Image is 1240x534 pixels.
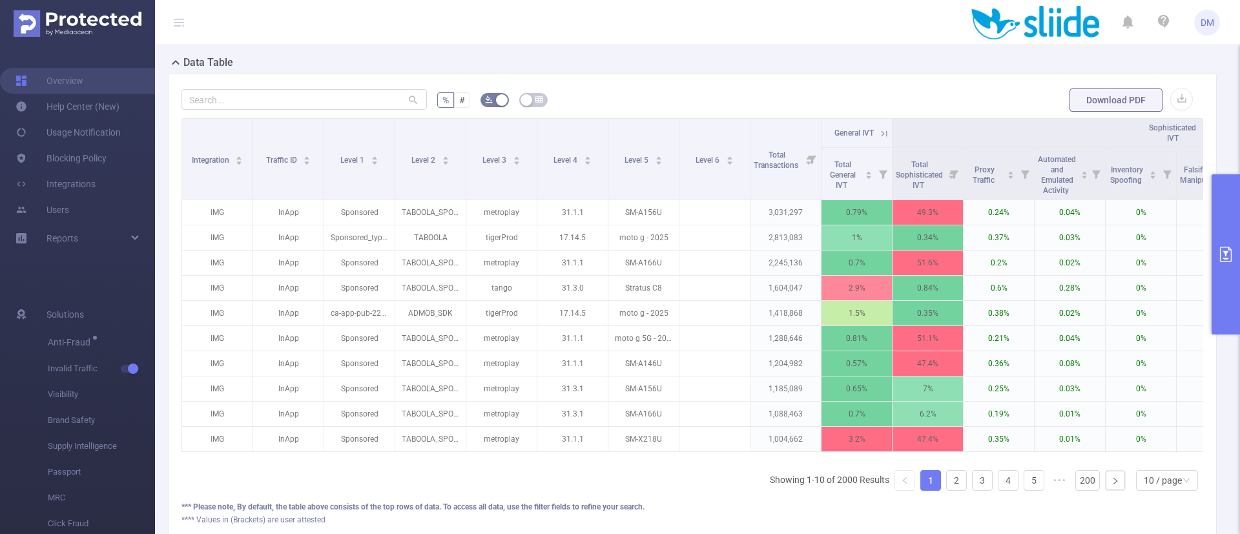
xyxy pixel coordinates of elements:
[1035,301,1105,325] p: 0.02%
[1106,427,1176,451] p: 0%
[537,301,608,325] p: 17.14.5
[893,301,963,325] p: 0.35%
[485,96,493,103] i: icon: bg-colors
[236,159,243,163] i: icon: caret-down
[181,89,427,110] input: Search...
[442,154,449,158] i: icon: caret-up
[14,10,141,37] img: Protected Media
[466,326,537,351] p: metroplay
[1180,165,1225,185] span: Falsified or Manipulated
[1080,174,1088,178] i: icon: caret-down
[865,174,873,178] i: icon: caret-down
[46,302,84,327] span: Solutions
[395,200,466,225] p: TABOOLA_SPONSORED
[48,485,155,511] span: MRC
[1106,301,1176,325] p: 0%
[893,326,963,351] p: 51.1%
[608,326,679,351] p: moto g 5G - 2024
[253,427,324,451] p: InApp
[964,326,1034,351] p: 0.21%
[964,276,1034,300] p: 0.6%
[821,225,892,250] p: 1%
[821,301,892,325] p: 1.5%
[973,165,997,185] span: Proxy Traffic
[1035,427,1105,451] p: 0.01%
[894,470,915,491] li: Previous Page
[608,225,679,250] p: moto g - 2025
[1075,470,1100,491] li: 200
[371,154,378,162] div: Sort
[395,376,466,401] p: TABOOLA_SPONSORED
[466,276,537,300] p: tango
[48,407,155,433] span: Brand Safety
[998,470,1018,491] li: 4
[236,154,243,158] i: icon: caret-up
[1049,470,1070,491] span: •••
[821,402,892,426] p: 0.7%
[1106,251,1176,275] p: 0%
[964,427,1034,451] p: 0.35%
[655,154,662,158] i: icon: caret-up
[324,251,395,275] p: Sponsored
[655,159,662,163] i: icon: caret-down
[1035,376,1105,401] p: 0.03%
[46,233,78,243] span: Reports
[395,225,466,250] p: TABOOLA
[395,326,466,351] p: TABOOLA_SPONSORED
[608,200,679,225] p: SM-A156U
[726,154,734,162] div: Sort
[893,376,963,401] p: 7%
[1087,148,1105,200] i: Filter menu
[1035,351,1105,376] p: 0.08%
[1149,123,1196,143] span: Sophisticated IVT
[15,68,83,94] a: Overview
[395,276,466,300] p: TABOOLA_SPONSORED
[513,154,520,158] i: icon: caret-up
[1049,470,1070,491] li: Next 5 Pages
[896,160,943,190] span: Total Sophisticated IVT
[1076,471,1099,490] a: 200
[834,128,874,138] span: General IVT
[537,351,608,376] p: 31.1.1
[466,376,537,401] p: metroplay
[182,351,253,376] p: IMG
[253,276,324,300] p: InApp
[608,427,679,451] p: SM-X218U
[750,301,821,325] p: 1,418,868
[466,225,537,250] p: tigerProd
[466,427,537,451] p: metroplay
[324,376,395,401] p: Sponsored
[608,402,679,426] p: SM-A166U
[1150,169,1157,173] i: icon: caret-up
[830,160,856,190] span: Total General IVT
[1106,225,1176,250] p: 0%
[371,154,378,158] i: icon: caret-up
[584,159,591,163] i: icon: caret-down
[1111,477,1119,485] i: icon: right
[537,376,608,401] p: 31.3.1
[893,276,963,300] p: 0.84%
[1035,402,1105,426] p: 0.01%
[750,225,821,250] p: 2,813,083
[946,470,967,491] li: 2
[696,156,721,165] span: Level 6
[1149,169,1157,177] div: Sort
[1106,402,1176,426] p: 0%
[482,156,508,165] span: Level 3
[750,351,821,376] p: 1,204,982
[972,470,993,491] li: 3
[48,356,155,382] span: Invalid Traffic
[1024,470,1044,491] li: 5
[15,119,121,145] a: Usage Notification
[537,251,608,275] p: 31.1.1
[535,96,543,103] i: icon: table
[1110,165,1144,185] span: Inventory Spoofing
[324,351,395,376] p: Sponsored
[1035,225,1105,250] p: 0.03%
[1106,351,1176,376] p: 0%
[874,148,892,200] i: Filter menu
[821,351,892,376] p: 0.57%
[442,154,449,162] div: Sort
[513,154,521,162] div: Sort
[1106,326,1176,351] p: 0%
